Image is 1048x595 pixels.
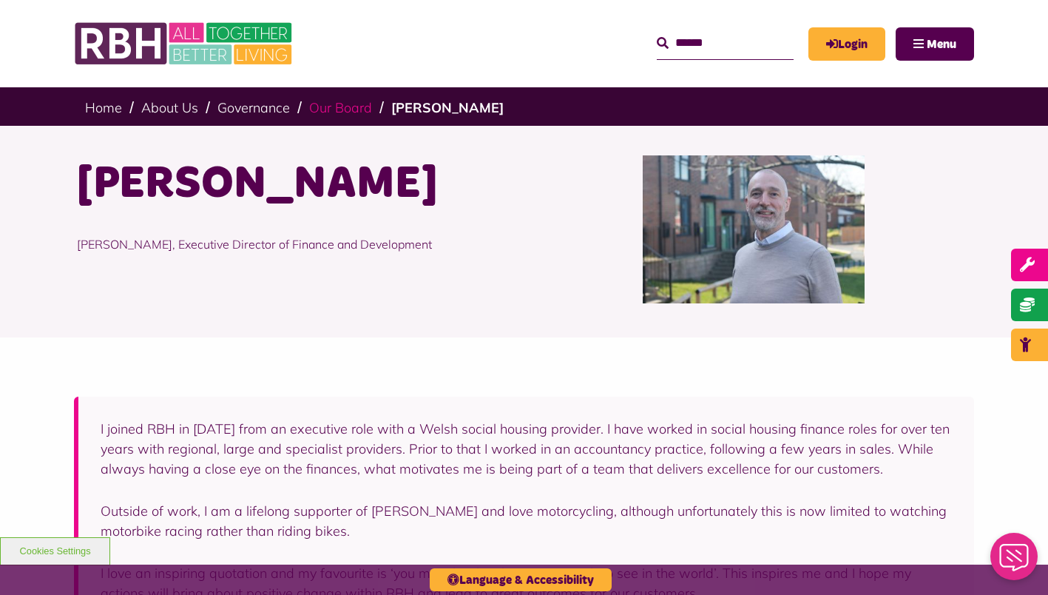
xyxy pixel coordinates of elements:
a: Governance [217,99,290,116]
p: I joined RBH in [DATE] from an executive role with a Welsh social housing provider. I have worked... [101,419,952,479]
h1: [PERSON_NAME] [77,155,513,213]
a: Home [85,99,122,116]
a: About Us [141,99,198,116]
span: Menu [927,38,956,50]
a: MyRBH [808,27,885,61]
p: Outside of work, I am a lifelong supporter of [PERSON_NAME] and love motorcycling, although unfor... [101,501,952,541]
a: Our Board [309,99,372,116]
iframe: Netcall Web Assistant for live chat [981,528,1048,595]
button: Navigation [896,27,974,61]
input: Search [657,27,794,59]
p: [PERSON_NAME], Executive Director of Finance and Development [77,213,513,275]
button: Language & Accessibility [430,568,612,591]
img: RBH [74,15,296,73]
a: [PERSON_NAME] [391,99,504,116]
img: Simon Mellor [643,155,865,303]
